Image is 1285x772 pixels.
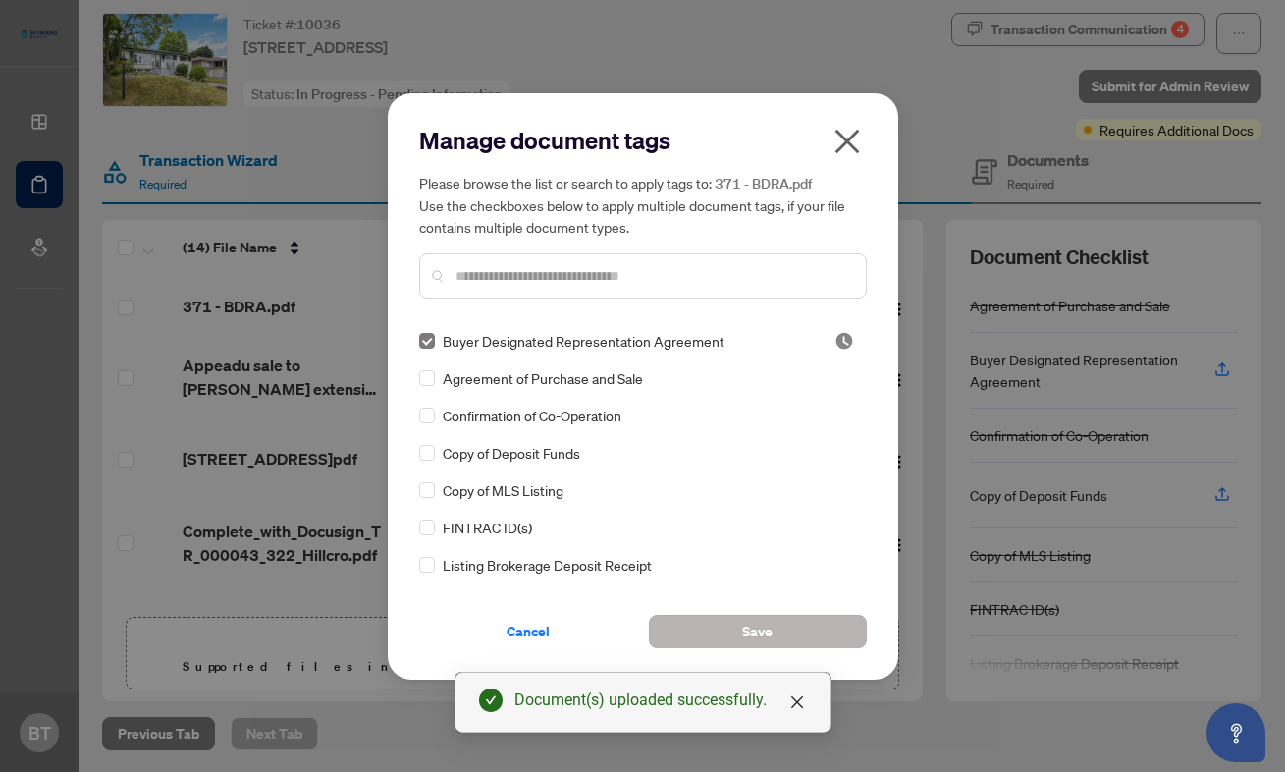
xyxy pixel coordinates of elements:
[443,554,652,576] span: Listing Brokerage Deposit Receipt
[649,615,867,648] button: Save
[443,479,563,501] span: Copy of MLS Listing
[786,691,808,713] a: Close
[715,175,812,193] span: 371 - BDRA.pdf
[419,125,867,156] h2: Manage document tags
[443,330,724,352] span: Buyer Designated Representation Agreement
[419,615,637,648] button: Cancel
[507,616,550,647] span: Cancel
[514,689,807,712] div: Document(s) uploaded successfully.
[1206,703,1265,762] button: Open asap
[443,442,580,464] span: Copy of Deposit Funds
[443,405,621,426] span: Confirmation of Co-Operation
[834,331,854,351] span: Pending Review
[742,616,773,647] span: Save
[479,689,503,712] span: check-circle
[789,694,805,710] span: close
[831,126,863,157] span: close
[443,367,643,389] span: Agreement of Purchase and Sale
[834,331,854,351] img: status
[443,517,532,538] span: FINTRAC ID(s)
[419,172,867,238] h5: Please browse the list or search to apply tags to: Use the checkboxes below to apply multiple doc...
